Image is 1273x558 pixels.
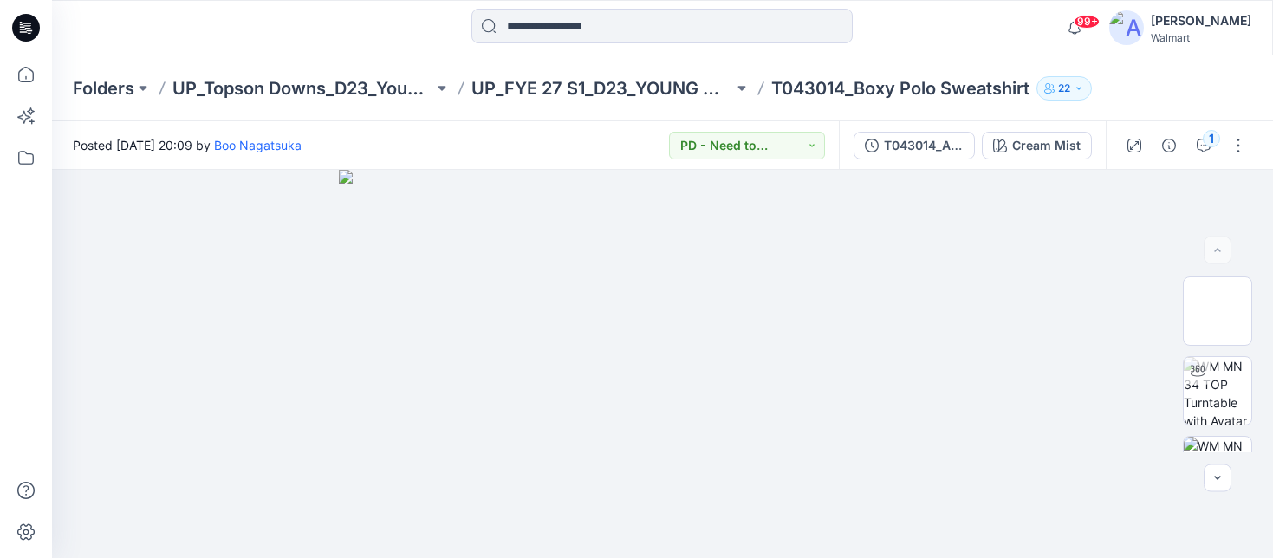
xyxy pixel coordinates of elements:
img: WM MN 34 TOP Turntable with Avatar [1184,357,1251,425]
button: Cream Mist [982,132,1092,159]
p: 22 [1058,79,1070,98]
div: Cream Mist [1012,136,1081,155]
img: WM MN 34 TOP Colorway wo Avatar [1184,277,1251,345]
span: 99+ [1074,15,1100,29]
button: Details [1155,132,1183,159]
a: UP_FYE 27 S1_D23_YOUNG MEN’S TOP TOPSON DOWNS [471,76,732,101]
a: UP_Topson Downs_D23_Young Men's Tops [172,76,433,101]
a: Folders [73,76,134,101]
button: T043014_ADM FULL_Rev1_Boxy Polo Sweatshirt [854,132,975,159]
div: T043014_ADM FULL_Rev1_Boxy Polo Sweatshirt [884,136,964,155]
div: Walmart [1151,31,1251,44]
img: avatar [1109,10,1144,45]
a: Boo Nagatsuka [214,138,302,152]
img: WM MN 34 TOP Front wo Avatar [1184,437,1251,504]
span: Posted [DATE] 20:09 by [73,136,302,154]
button: 1 [1190,132,1218,159]
div: [PERSON_NAME] [1151,10,1251,31]
div: 1 [1203,130,1220,147]
img: eyJhbGciOiJIUzI1NiIsImtpZCI6IjAiLCJzbHQiOiJzZXMiLCJ0eXAiOiJKV1QifQ.eyJkYXRhIjp7InR5cGUiOiJzdG9yYW... [339,170,986,558]
p: T043014_Boxy Polo Sweatshirt [771,76,1029,101]
button: 22 [1036,76,1092,101]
